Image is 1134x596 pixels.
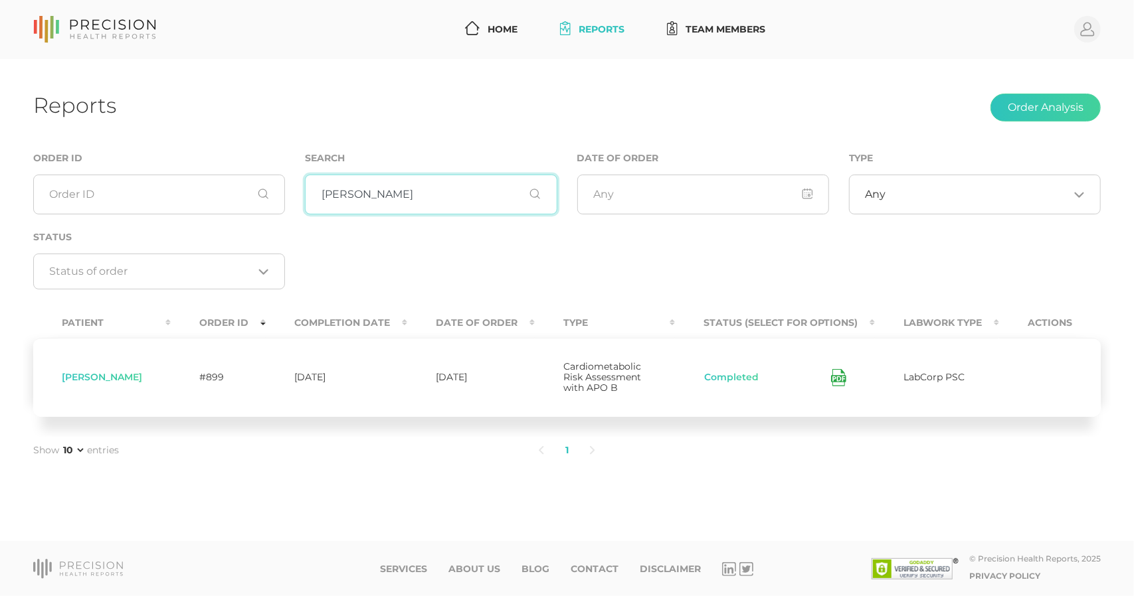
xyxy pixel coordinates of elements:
a: Reports [555,17,630,42]
a: Contact [571,563,618,575]
span: Any [865,188,886,201]
label: Type [849,153,874,164]
th: Actions [999,308,1101,338]
a: Services [380,563,427,575]
th: Patient : activate to sort column ascending [33,308,171,338]
th: Order ID : activate to sort column ascending [171,308,266,338]
td: [DATE] [407,338,535,417]
a: Privacy Policy [969,571,1040,581]
th: Status (Select for Options) : activate to sort column ascending [675,308,875,338]
label: Show entries [33,443,119,457]
input: First or Last Name [305,175,557,214]
input: Search for option [886,188,1068,201]
select: Showentries [60,443,86,457]
div: Search for option [849,175,1101,214]
h1: Reports [33,92,116,118]
span: LabCorp PSC [903,371,965,383]
a: Home [460,17,523,42]
input: Order ID [33,175,285,214]
button: Order Analysis [991,94,1101,121]
td: [DATE] [266,338,407,417]
a: Disclaimer [640,563,701,575]
a: Team Members [662,17,771,42]
button: Completed [704,371,759,384]
img: SSL site seal - click to verify [872,558,959,579]
th: Completion Date : activate to sort column ascending [266,308,407,338]
th: Type : activate to sort column ascending [535,308,675,338]
label: Order ID [33,153,82,164]
th: Labwork Type : activate to sort column ascending [875,308,999,338]
label: Status [33,232,72,243]
a: Blog [521,563,549,575]
span: [PERSON_NAME] [62,371,142,383]
label: Date of Order [577,153,659,164]
a: About Us [448,563,500,575]
td: #899 [171,338,266,417]
div: © Precision Health Reports, 2025 [969,554,1101,563]
input: Any [577,175,829,214]
input: Search for option [50,265,253,278]
span: Cardiometabolic Risk Assessment with APO B [563,360,641,394]
label: Search [305,153,345,164]
th: Date Of Order : activate to sort column ascending [407,308,535,338]
div: Search for option [33,254,285,289]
